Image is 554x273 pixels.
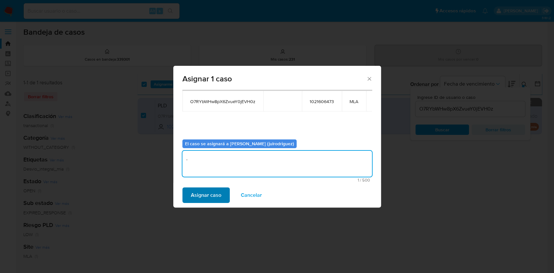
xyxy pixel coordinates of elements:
b: El caso se asignará a [PERSON_NAME] (julrodriguez) [185,140,294,147]
span: O7RYbWHw8pX6ZvueY0jEVH0z [190,99,255,104]
button: Cancelar [232,187,270,203]
span: Asignar caso [191,188,221,202]
span: Máximo 500 caracteres [184,178,370,182]
span: 1021606473 [310,99,334,104]
div: assign-modal [173,66,381,208]
span: Asignar 1 caso [182,75,366,83]
span: MLA [350,99,358,104]
button: Cerrar ventana [366,76,372,81]
button: Asignar caso [182,187,230,203]
span: Cancelar [241,188,262,202]
textarea: . [182,151,372,177]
